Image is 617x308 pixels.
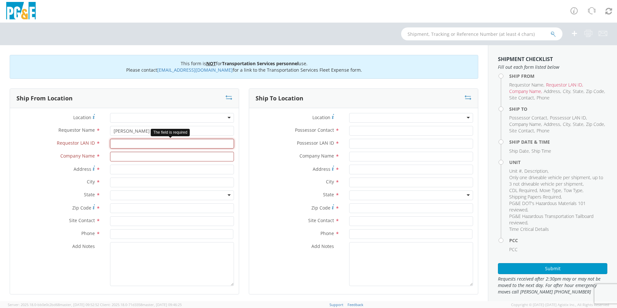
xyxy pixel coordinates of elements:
[524,168,549,174] li: ,
[509,128,534,134] span: Site Contact
[509,82,543,88] span: Requestor Name
[297,140,334,146] span: Possessor LAN ID
[509,200,586,213] span: PG&E DOT's Hazardous Materials 101 reviewed
[509,121,542,128] li: ,
[100,302,182,307] span: Client: 2025.18.0-71d3358
[57,140,95,146] span: Requestor LAN ID
[312,114,330,120] span: Location
[537,95,550,101] span: Phone
[157,67,233,73] a: [EMAIL_ADDRESS][DOMAIN_NAME]
[5,2,37,21] img: pge-logo-06675f144f4cfa6a6814.png
[73,114,91,120] span: Location
[544,121,561,128] li: ,
[401,27,562,40] input: Shipment, Tracking or Reference Number (at least 4 chars)
[509,139,607,144] h4: Ship Date & Time
[509,88,542,95] li: ,
[573,88,583,94] span: State
[544,121,560,127] span: Address
[509,168,522,174] span: Unit #
[295,127,334,133] span: Possessor Contact
[537,128,550,134] span: Phone
[524,168,548,174] span: Description
[8,302,99,307] span: Server: 2025.18.0-bb0e0c2bd68
[511,302,609,307] span: Copyright © [DATE]-[DATE] Agistix Inc., All Rights Reserved
[563,121,570,127] span: City
[222,60,298,67] b: Transportation Services personnel
[550,115,587,121] li: ,
[509,226,549,232] span: Time Critical Details
[509,74,607,78] h4: Ship From
[142,302,182,307] span: master, [DATE] 09:46:25
[586,88,605,95] li: ,
[151,129,190,136] div: The field is required
[509,174,603,187] span: Only one driveable vehicle per shipment, up to 3 not driveable vehicle per shipment
[509,194,561,200] span: Shipping Papers Required
[546,82,583,88] li: ,
[256,95,303,102] h3: Ship To Location
[498,263,607,274] button: Submit
[563,88,571,95] li: ,
[311,205,330,211] span: Zip Code
[10,55,478,79] div: This form is for use. Please contact for a link to the Transportation Services Fleet Expense form.
[509,238,607,243] h4: PCC
[564,187,583,194] li: ,
[509,200,606,213] li: ,
[563,121,571,128] li: ,
[573,88,584,95] li: ,
[509,187,538,194] li: ,
[509,121,541,127] span: Company Name
[540,187,561,193] span: Move Type
[509,246,518,252] span: PCC
[573,121,583,127] span: State
[313,166,330,172] span: Address
[509,95,534,101] span: Site Contact
[498,276,607,295] span: Requests received after 2:30pm may or may not be moved to the next day. For after hour emergency ...
[311,243,334,249] span: Add Notes
[509,148,529,154] span: Ship Date
[509,115,548,121] li: ,
[84,191,95,198] span: State
[87,179,95,185] span: City
[544,88,561,95] li: ,
[509,174,606,187] li: ,
[58,127,95,133] span: Requestor Name
[323,191,334,198] span: State
[509,213,593,226] span: PG&E Hazardous Transportation Tailboard reviewed
[308,217,334,223] span: Site Contact
[563,88,570,94] span: City
[81,230,95,236] span: Phone
[60,302,99,307] span: master, [DATE] 09:52:52
[509,128,535,134] li: ,
[509,160,607,165] h4: Unit
[544,88,560,94] span: Address
[509,168,523,174] li: ,
[586,121,604,127] span: Zip Code
[509,115,547,121] span: Possessor Contact
[509,82,544,88] li: ,
[509,194,562,200] li: ,
[540,187,562,194] li: ,
[498,56,553,63] strong: Shipment Checklist
[498,64,607,70] span: Fill out each form listed below
[509,213,606,226] li: ,
[74,166,91,172] span: Address
[550,115,586,121] span: Possessor LAN ID
[72,243,95,249] span: Add Notes
[546,82,582,88] span: Requestor LAN ID
[573,121,584,128] li: ,
[72,205,91,211] span: Zip Code
[586,88,604,94] span: Zip Code
[509,107,607,111] h4: Ship To
[329,302,343,307] a: Support
[16,95,73,102] h3: Ship From Location
[509,148,530,154] li: ,
[326,179,334,185] span: City
[299,153,334,159] span: Company Name
[60,153,95,159] span: Company Name
[69,217,95,223] span: Site Contact
[509,88,541,94] span: Company Name
[531,148,551,154] span: Ship Time
[586,121,605,128] li: ,
[509,187,537,193] span: CDL Required
[509,95,535,101] li: ,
